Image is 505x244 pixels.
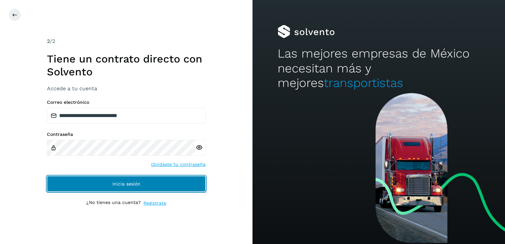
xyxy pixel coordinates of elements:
[47,176,206,192] button: Inicia sesión
[151,161,206,168] a: Olvidaste tu contraseña
[47,38,50,44] span: 2
[47,132,206,137] label: Contraseña
[47,100,206,105] label: Correo electrónico
[47,85,206,92] h3: Accede a tu cuenta
[143,200,166,207] a: Regístrate
[112,182,140,186] span: Inicia sesión
[278,46,480,90] h2: Las mejores empresas de México necesitan más y mejores
[86,200,141,207] p: ¿No tienes una cuenta?
[47,37,206,45] div: /2
[324,76,403,90] span: transportistas
[47,53,206,78] h1: Tiene un contrato directo con Solvento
